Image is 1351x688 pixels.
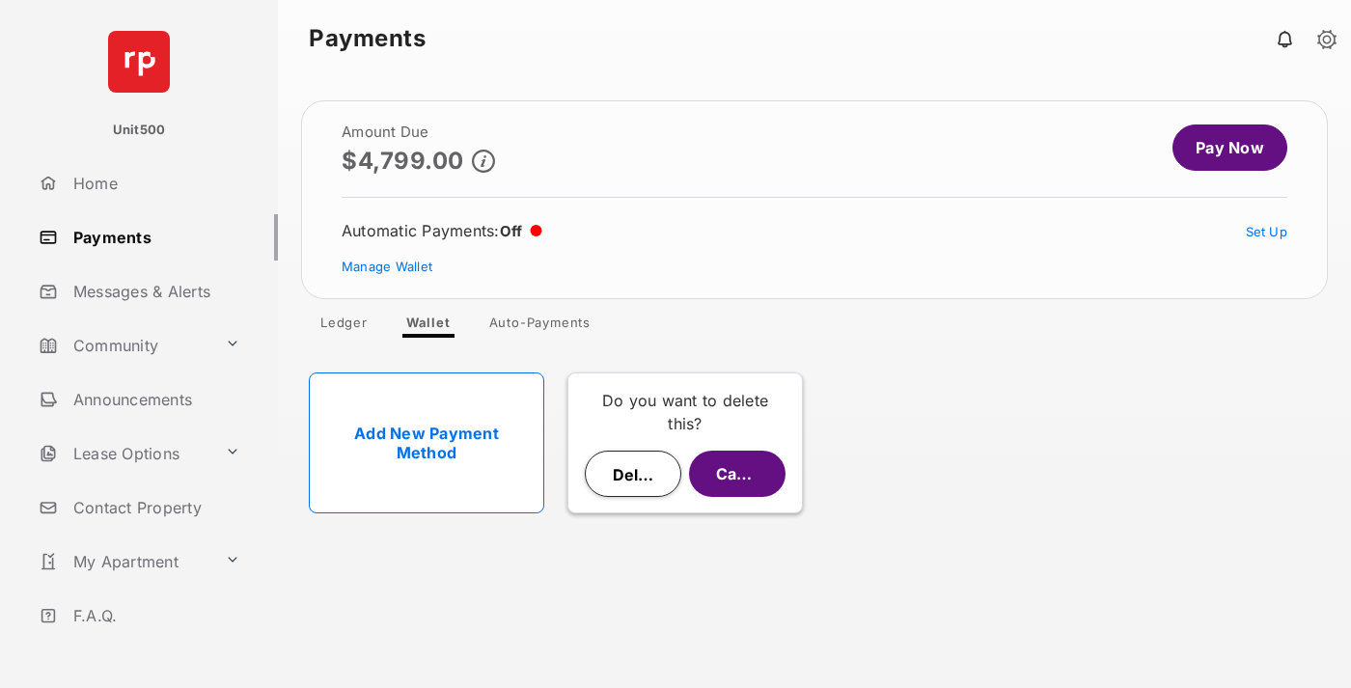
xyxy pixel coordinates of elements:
[309,27,426,50] strong: Payments
[716,464,768,483] span: Cancel
[31,430,217,477] a: Lease Options
[31,268,278,315] a: Messages & Alerts
[342,259,432,274] a: Manage Wallet
[391,315,466,338] a: Wallet
[31,214,278,261] a: Payments
[613,465,663,484] span: Delete
[689,451,786,497] button: Cancel
[305,315,383,338] a: Ledger
[342,221,542,240] div: Automatic Payments :
[31,160,278,206] a: Home
[113,121,166,140] p: Unit500
[108,31,170,93] img: svg+xml;base64,PHN2ZyB4bWxucz0iaHR0cDovL3d3dy53My5vcmcvMjAwMC9zdmciIHdpZHRoPSI2NCIgaGVpZ2h0PSI2NC...
[31,376,278,423] a: Announcements
[31,538,217,585] a: My Apartment
[500,222,523,240] span: Off
[585,451,681,497] button: Delete
[31,322,217,369] a: Community
[584,389,786,435] p: Do you want to delete this?
[309,372,544,513] a: Add New Payment Method
[1246,224,1288,239] a: Set Up
[31,592,278,639] a: F.A.Q.
[342,124,495,140] h2: Amount Due
[474,315,606,338] a: Auto-Payments
[342,148,464,174] p: $4,799.00
[31,484,278,531] a: Contact Property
